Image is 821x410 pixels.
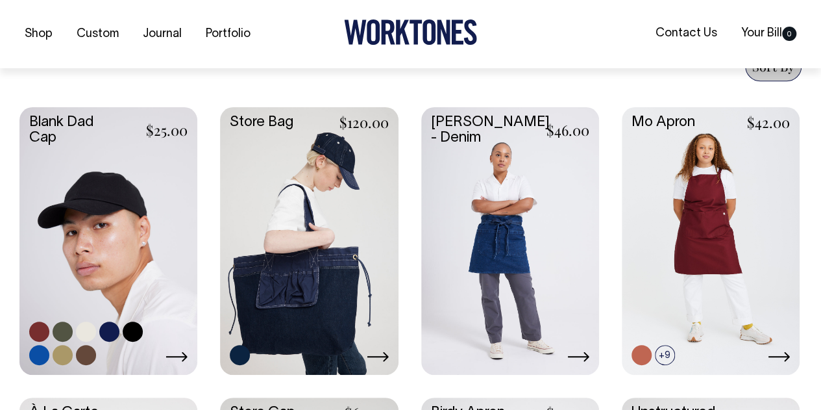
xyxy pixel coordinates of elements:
span: +9 [655,345,675,365]
a: Journal [138,23,187,45]
a: Your Bill0 [736,23,802,44]
a: Contact Us [650,23,722,44]
a: Portfolio [201,23,256,45]
a: Custom [71,23,124,45]
a: Shop [19,23,58,45]
span: 0 [782,27,796,41]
